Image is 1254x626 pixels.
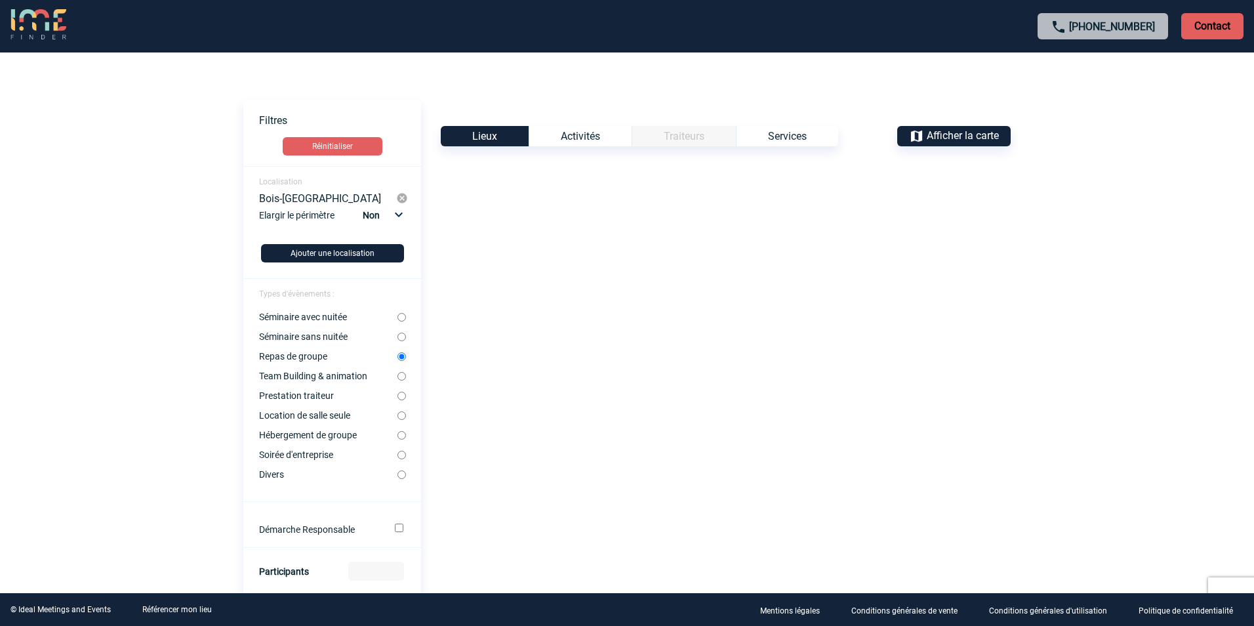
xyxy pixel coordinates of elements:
p: Mentions légales [760,606,820,616]
p: Politique de confidentialité [1139,606,1233,616]
div: Elargir le périmètre [259,207,408,234]
a: Conditions générales de vente [841,604,979,616]
div: © Ideal Meetings and Events [10,605,111,614]
label: Divers [259,469,397,480]
input: Démarche Responsable [395,524,403,532]
button: Ajouter une localisation [261,244,404,262]
p: Conditions générales de vente [851,606,958,616]
a: Mentions légales [750,604,841,616]
div: Lieux [441,126,529,146]
label: Séminaire sans nuitée [259,331,397,342]
img: cancel-24-px-g.png [396,192,408,204]
div: Activités [529,126,632,146]
div: Services [736,126,838,146]
a: [PHONE_NUMBER] [1069,20,1155,33]
a: Réinitialiser [243,137,421,156]
p: Conditions générales d'utilisation [989,606,1107,616]
span: Localisation [259,177,302,186]
label: Hébergement de groupe [259,430,397,440]
p: Contact [1181,13,1244,39]
label: Team Building & animation [259,371,397,381]
a: Conditions générales d'utilisation [979,604,1128,616]
label: Séminaire avec nuitée [259,312,397,322]
p: Filtres [259,114,421,127]
button: Réinitialiser [283,137,382,156]
span: Afficher la carte [927,129,999,142]
a: Politique de confidentialité [1128,604,1254,616]
span: Types d'évènements : [259,289,334,299]
label: Soirée d'entreprise [259,449,397,460]
img: call-24-px.png [1051,19,1066,35]
label: Prestation traiteur [259,390,397,401]
label: Démarche Responsable [259,524,376,535]
label: Location de salle seule [259,410,397,421]
div: Bois-[GEOGRAPHIC_DATA] [259,192,396,204]
label: Repas de groupe [259,351,397,362]
label: Participants [259,566,309,577]
a: Référencer mon lieu [142,605,212,614]
div: Catégorie non disponible pour le type d’Événement sélectionné [632,126,736,146]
